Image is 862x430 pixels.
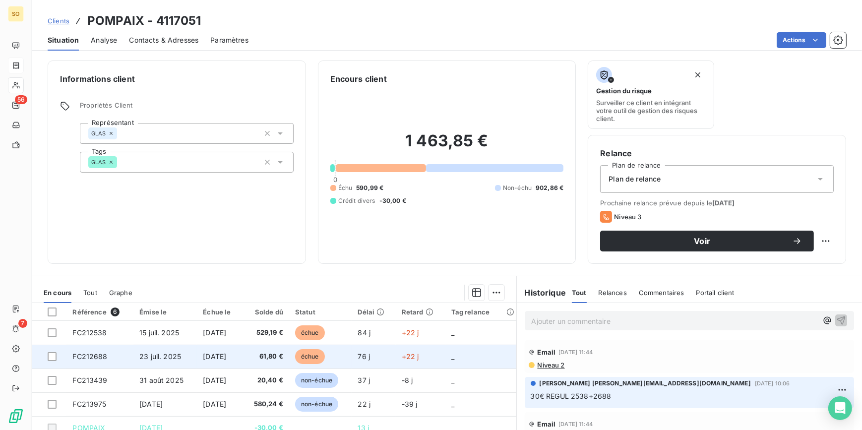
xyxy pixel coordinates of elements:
[248,352,283,362] span: 61,80 €
[333,176,337,184] span: 0
[558,421,593,427] span: [DATE] 11:44
[538,420,556,428] span: Email
[696,289,735,297] span: Portail client
[600,199,834,207] span: Prochaine relance prévue depuis le
[540,379,751,388] span: [PERSON_NAME] [PERSON_NAME][EMAIL_ADDRESS][DOMAIN_NAME]
[248,328,283,338] span: 529,19 €
[531,392,612,400] span: 30€ REGUL 2538+2688
[536,184,563,192] span: 902,86 €
[44,289,71,297] span: En cours
[117,129,125,138] input: Ajouter une valeur
[139,308,191,316] div: Émise le
[588,61,714,129] button: Gestion du risqueSurveiller ce client en intégrant votre outil de gestion des risques client.
[614,213,641,221] span: Niveau 3
[203,352,226,361] span: [DATE]
[72,328,107,337] span: FC212538
[358,328,370,337] span: 84 j
[600,231,814,251] button: Voir
[600,147,834,159] h6: Relance
[203,400,226,408] span: [DATE]
[295,349,325,364] span: échue
[596,99,705,123] span: Surveiller ce client en intégrant votre outil de gestion des risques client.
[18,319,27,328] span: 7
[72,307,127,316] div: Référence
[203,308,236,316] div: Échue le
[91,35,117,45] span: Analyse
[83,289,97,297] span: Tout
[451,308,510,316] div: Tag relance
[48,16,69,26] a: Clients
[330,131,564,161] h2: 1 463,85 €
[248,375,283,385] span: 20,40 €
[80,101,294,115] span: Propriétés Client
[402,400,418,408] span: -39 j
[503,184,532,192] span: Non-échu
[609,174,661,184] span: Plan de relance
[129,35,198,45] span: Contacts & Adresses
[295,325,325,340] span: échue
[72,376,107,384] span: FC213439
[139,328,179,337] span: 15 juil. 2025
[537,361,565,369] span: Niveau 2
[117,158,125,167] input: Ajouter une valeur
[572,289,587,297] span: Tout
[139,376,184,384] span: 31 août 2025
[48,35,79,45] span: Situation
[248,308,283,316] div: Solde dû
[8,408,24,424] img: Logo LeanPay
[295,308,346,316] div: Statut
[91,130,106,136] span: GLAS
[210,35,248,45] span: Paramètres
[139,400,163,408] span: [DATE]
[203,328,226,337] span: [DATE]
[358,352,370,361] span: 76 j
[517,287,566,299] h6: Historique
[72,352,107,361] span: FC212688
[356,184,383,192] span: 590,99 €
[558,349,593,355] span: [DATE] 11:44
[712,199,735,207] span: [DATE]
[91,159,106,165] span: GLAS
[612,237,792,245] span: Voir
[596,87,652,95] span: Gestion du risque
[451,376,454,384] span: _
[358,400,370,408] span: 22 j
[15,95,27,104] span: 56
[338,184,353,192] span: Échu
[538,348,556,356] span: Email
[379,196,406,205] span: -30,00 €
[402,308,439,316] div: Retard
[451,400,454,408] span: _
[60,73,294,85] h6: Informations client
[203,376,226,384] span: [DATE]
[330,73,387,85] h6: Encours client
[451,328,454,337] span: _
[72,400,106,408] span: FC213975
[358,376,370,384] span: 37 j
[451,352,454,361] span: _
[828,396,852,420] div: Open Intercom Messenger
[402,376,413,384] span: -8 j
[295,373,338,388] span: non-échue
[755,380,790,386] span: [DATE] 10:06
[599,289,627,297] span: Relances
[111,307,120,316] span: 6
[338,196,375,205] span: Crédit divers
[639,289,684,297] span: Commentaires
[48,17,69,25] span: Clients
[777,32,826,48] button: Actions
[109,289,132,297] span: Graphe
[402,328,419,337] span: +22 j
[358,308,389,316] div: Délai
[248,399,283,409] span: 580,24 €
[87,12,201,30] h3: POMPAIX - 4117051
[402,352,419,361] span: +22 j
[295,397,338,412] span: non-échue
[139,352,181,361] span: 23 juil. 2025
[8,6,24,22] div: SO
